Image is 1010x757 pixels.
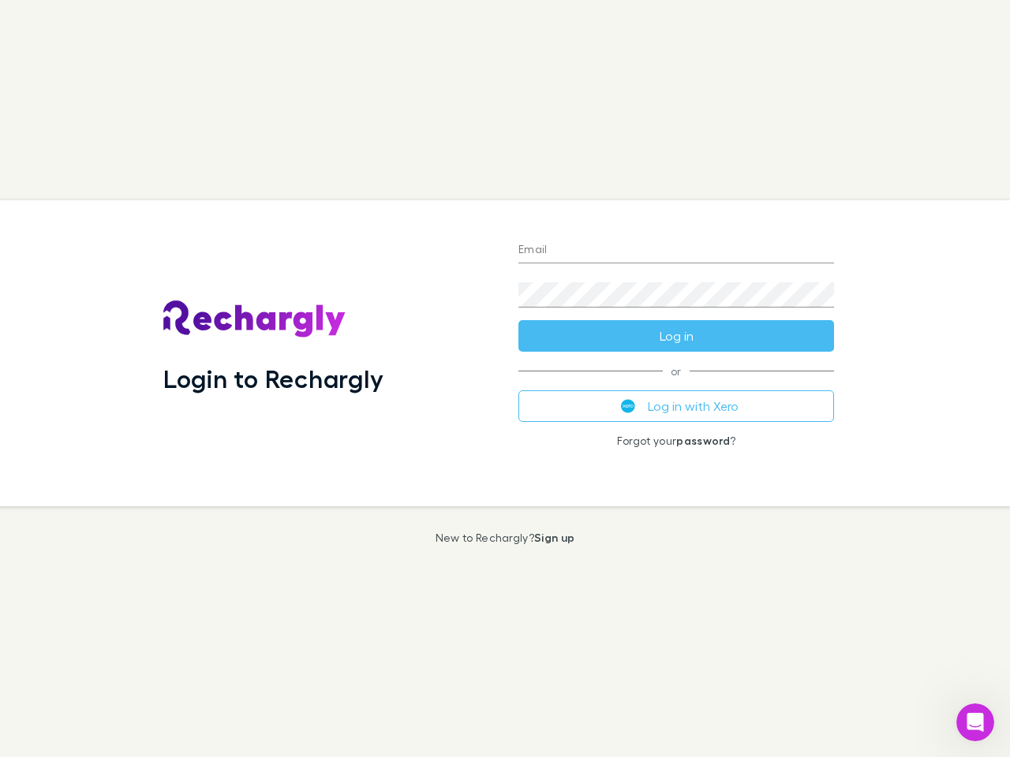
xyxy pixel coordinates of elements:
p: New to Rechargly? [436,531,575,544]
a: password [676,434,730,447]
img: Xero's logo [621,399,635,413]
h1: Login to Rechargly [163,364,383,393]
span: or [518,371,834,371]
p: Forgot your ? [518,434,834,447]
a: Sign up [534,531,574,544]
button: Log in [518,320,834,352]
img: Rechargly's Logo [163,300,346,338]
button: Log in with Xero [518,390,834,422]
iframe: Intercom live chat [956,703,994,741]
